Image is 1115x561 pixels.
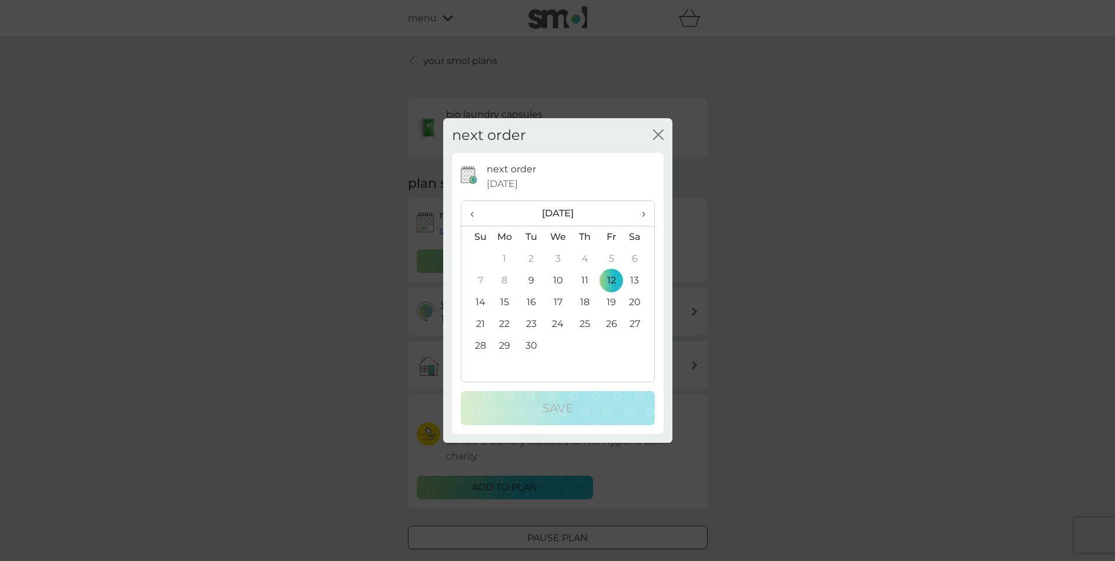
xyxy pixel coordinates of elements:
td: 29 [491,335,518,357]
td: 9 [518,270,544,292]
th: Su [461,226,491,248]
th: Fr [598,226,625,248]
th: [DATE] [491,201,625,226]
th: Tu [518,226,544,248]
td: 28 [461,335,491,357]
td: 7 [461,270,491,292]
td: 22 [491,313,518,335]
td: 16 [518,292,544,313]
td: 19 [598,292,625,313]
td: 24 [544,313,571,335]
td: 4 [571,248,598,270]
td: 1 [491,248,518,270]
td: 17 [544,292,571,313]
td: 3 [544,248,571,270]
td: 11 [571,270,598,292]
th: We [544,226,571,248]
button: Save [461,391,655,425]
td: 20 [624,292,654,313]
td: 25 [571,313,598,335]
span: › [633,201,645,226]
td: 5 [598,248,625,270]
td: 10 [544,270,571,292]
td: 14 [461,292,491,313]
td: 27 [624,313,654,335]
td: 12 [598,270,625,292]
td: 6 [624,248,654,270]
td: 13 [624,270,654,292]
span: [DATE] [487,176,518,192]
p: next order [487,162,536,177]
span: ‹ [470,201,483,226]
th: Sa [624,226,654,248]
td: 2 [518,248,544,270]
td: 21 [461,313,491,335]
td: 23 [518,313,544,335]
td: 15 [491,292,518,313]
h2: next order [452,127,526,144]
th: Mo [491,226,518,248]
th: Th [571,226,598,248]
td: 8 [491,270,518,292]
button: close [653,129,664,142]
td: 30 [518,335,544,357]
p: Save [543,399,573,418]
td: 26 [598,313,625,335]
td: 18 [571,292,598,313]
